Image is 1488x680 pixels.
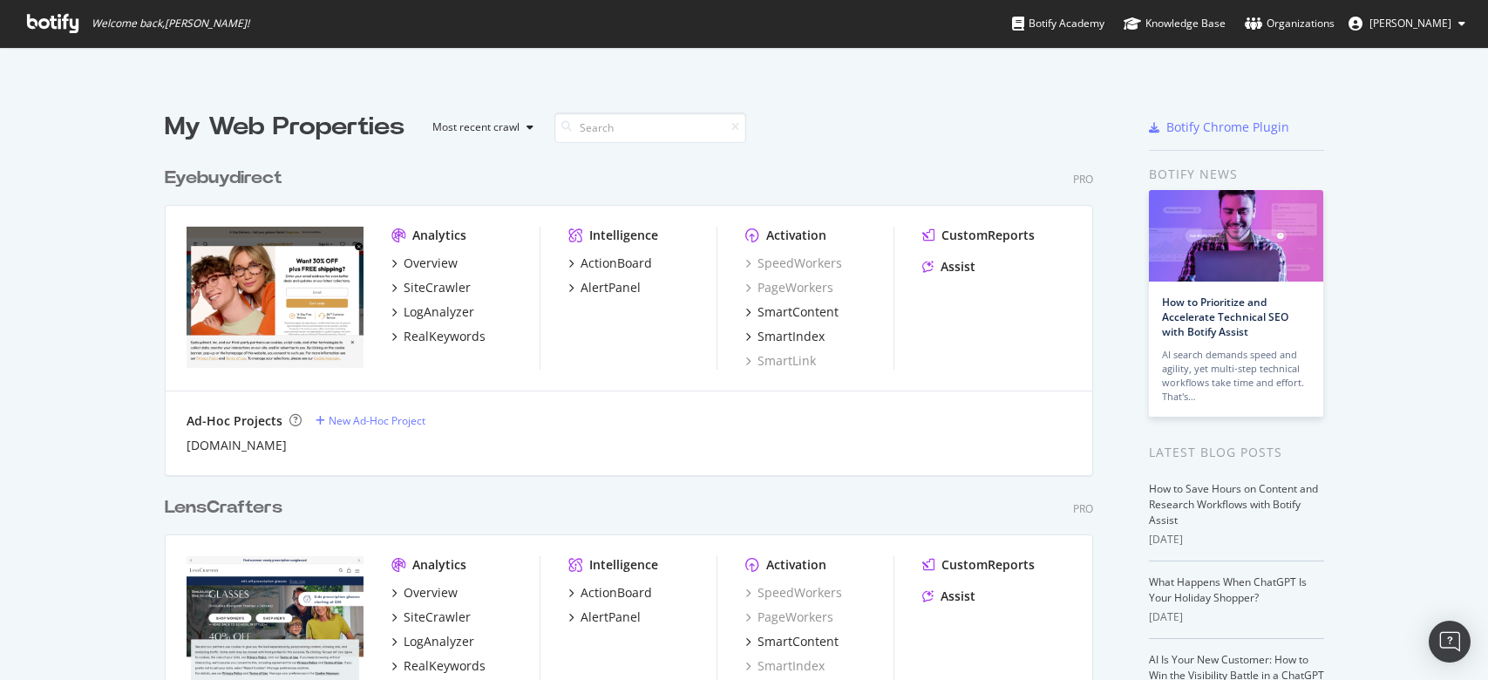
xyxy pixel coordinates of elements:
div: Overview [404,255,458,272]
a: LensCrafters [165,495,289,520]
div: ActionBoard [581,584,652,602]
a: Botify Chrome Plugin [1149,119,1289,136]
div: Intelligence [589,556,658,574]
div: Pro [1073,172,1093,187]
div: SiteCrawler [404,279,471,296]
a: RealKeywords [391,657,486,675]
a: Eyebuydirect [165,166,289,191]
a: Overview [391,584,458,602]
a: SmartLink [745,352,816,370]
img: How to Prioritize and Accelerate Technical SEO with Botify Assist [1149,190,1323,282]
input: Search [554,112,746,143]
div: Open Intercom Messenger [1429,621,1471,663]
a: SmartContent [745,303,839,321]
a: What Happens When ChatGPT Is Your Holiday Shopper? [1149,575,1307,605]
a: RealKeywords [391,328,486,345]
div: SmartIndex [758,328,825,345]
div: Assist [941,258,975,275]
a: SiteCrawler [391,279,471,296]
a: ActionBoard [568,584,652,602]
div: Intelligence [589,227,658,244]
a: LogAnalyzer [391,303,474,321]
a: SpeedWorkers [745,255,842,272]
div: Eyebuydirect [165,166,282,191]
div: Activation [766,556,826,574]
div: RealKeywords [404,328,486,345]
a: New Ad-Hoc Project [316,413,425,428]
a: How to Prioritize and Accelerate Technical SEO with Botify Assist [1162,295,1288,339]
div: SmartContent [758,633,839,650]
div: Most recent crawl [432,122,520,133]
div: AI search demands speed and agility, yet multi-step technical workflows take time and effort. Tha... [1162,348,1310,404]
div: My Web Properties [165,110,404,145]
a: [DOMAIN_NAME] [187,437,287,454]
a: SmartIndex [745,657,825,675]
div: LensCrafters [165,495,282,520]
div: Botify news [1149,165,1324,184]
div: SmartContent [758,303,839,321]
div: Overview [404,584,458,602]
div: LogAnalyzer [404,303,474,321]
a: PageWorkers [745,279,833,296]
a: Overview [391,255,458,272]
div: ActionBoard [581,255,652,272]
a: SmartContent [745,633,839,650]
div: SiteCrawler [404,609,471,626]
div: Activation [766,227,826,244]
a: How to Save Hours on Content and Research Workflows with Botify Assist [1149,481,1318,527]
a: Assist [922,588,975,605]
a: LogAnalyzer [391,633,474,650]
a: ActionBoard [568,255,652,272]
div: Analytics [412,227,466,244]
a: CustomReports [922,227,1035,244]
div: Assist [941,588,975,605]
div: Ad-Hoc Projects [187,412,282,430]
div: AlertPanel [581,609,641,626]
img: eyebuydirect.com [187,227,364,368]
div: Analytics [412,556,466,574]
div: CustomReports [941,556,1035,574]
div: RealKeywords [404,657,486,675]
div: Pro [1073,501,1093,516]
a: Assist [922,258,975,275]
a: SiteCrawler [391,609,471,626]
a: AlertPanel [568,609,641,626]
div: Botify Chrome Plugin [1166,119,1289,136]
a: SpeedWorkers [745,584,842,602]
button: Most recent crawl [418,113,540,141]
a: SmartIndex [745,328,825,345]
div: AlertPanel [581,279,641,296]
a: CustomReports [922,556,1035,574]
div: [DATE] [1149,532,1324,547]
div: LogAnalyzer [404,633,474,650]
div: [DATE] [1149,609,1324,625]
div: New Ad-Hoc Project [329,413,425,428]
div: CustomReports [941,227,1035,244]
div: Latest Blog Posts [1149,443,1324,462]
a: PageWorkers [745,609,833,626]
a: AlertPanel [568,279,641,296]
